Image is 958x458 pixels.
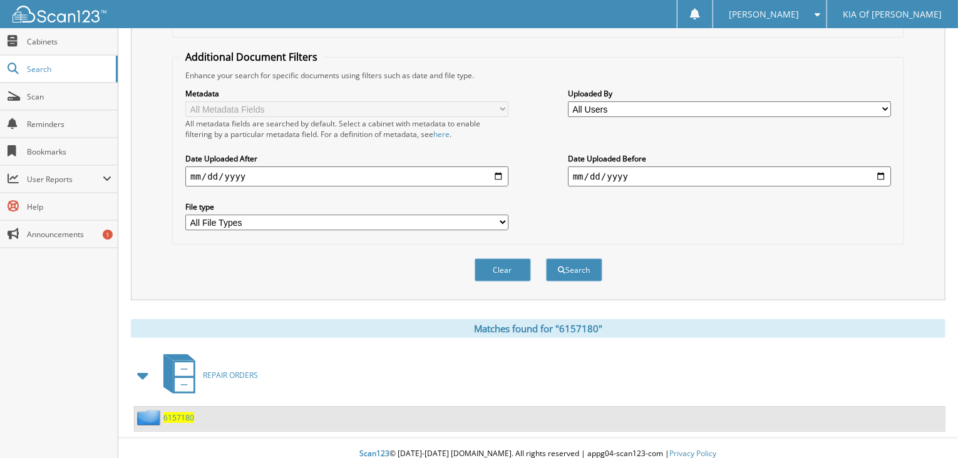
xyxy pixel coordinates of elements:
[179,70,897,81] div: Enhance your search for specific documents using filters such as date and file type.
[568,88,891,99] label: Uploaded By
[843,11,942,18] span: KIA Of [PERSON_NAME]
[163,412,194,423] a: 6157180
[13,6,106,23] img: scan123-logo-white.svg
[185,88,508,99] label: Metadata
[568,153,891,164] label: Date Uploaded Before
[179,50,324,64] legend: Additional Document Filters
[137,410,163,425] img: folder2.png
[568,166,891,186] input: end
[27,36,111,47] span: Cabinets
[185,118,508,140] div: All metadata fields are searched by default. Select a cabinet with metadata to enable filtering b...
[131,319,945,338] div: Matches found for "6157180"
[156,350,258,400] a: REPAIR ORDERS
[27,229,111,240] span: Announcements
[27,64,110,74] span: Search
[203,370,258,380] span: REPAIR ORDERS
[103,230,113,240] div: 1
[185,166,508,186] input: start
[27,174,103,185] span: User Reports
[27,91,111,102] span: Scan
[433,129,450,140] a: here
[546,258,602,282] button: Search
[185,153,508,164] label: Date Uploaded After
[27,146,111,157] span: Bookmarks
[185,201,508,212] label: File type
[729,11,799,18] span: [PERSON_NAME]
[475,258,531,282] button: Clear
[27,119,111,130] span: Reminders
[27,201,111,212] span: Help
